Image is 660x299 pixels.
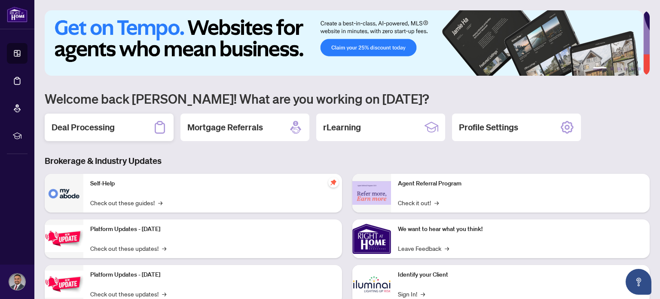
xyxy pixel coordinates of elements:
[45,271,83,298] img: Platform Updates - July 8, 2025
[638,67,641,71] button: 6
[162,289,166,299] span: →
[421,289,425,299] span: →
[90,225,335,234] p: Platform Updates - [DATE]
[398,270,643,280] p: Identify your Client
[398,289,425,299] a: Sign In!→
[328,177,339,188] span: pushpin
[631,67,634,71] button: 5
[398,225,643,234] p: We want to hear what you think!
[352,219,391,258] img: We want to hear what you think!
[9,274,25,290] img: Profile Icon
[90,270,335,280] p: Platform Updates - [DATE]
[45,90,650,107] h1: Welcome back [PERSON_NAME]! What are you working on [DATE]?
[187,121,263,133] h2: Mortgage Referrals
[398,244,449,253] a: Leave Feedback→
[162,244,166,253] span: →
[459,121,518,133] h2: Profile Settings
[45,10,643,76] img: Slide 0
[445,244,449,253] span: →
[7,6,27,22] img: logo
[398,179,643,188] p: Agent Referral Program
[398,198,439,207] a: Check it out!→
[45,174,83,213] img: Self-Help
[90,179,335,188] p: Self-Help
[593,67,607,71] button: 1
[617,67,620,71] button: 3
[52,121,115,133] h2: Deal Processing
[90,198,162,207] a: Check out these guides!→
[352,181,391,205] img: Agent Referral Program
[90,244,166,253] a: Check out these updates!→
[45,155,650,167] h3: Brokerage & Industry Updates
[610,67,614,71] button: 2
[158,198,162,207] span: →
[624,67,627,71] button: 4
[434,198,439,207] span: →
[626,269,651,295] button: Open asap
[45,225,83,252] img: Platform Updates - July 21, 2025
[323,121,361,133] h2: rLearning
[90,289,166,299] a: Check out these updates!→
